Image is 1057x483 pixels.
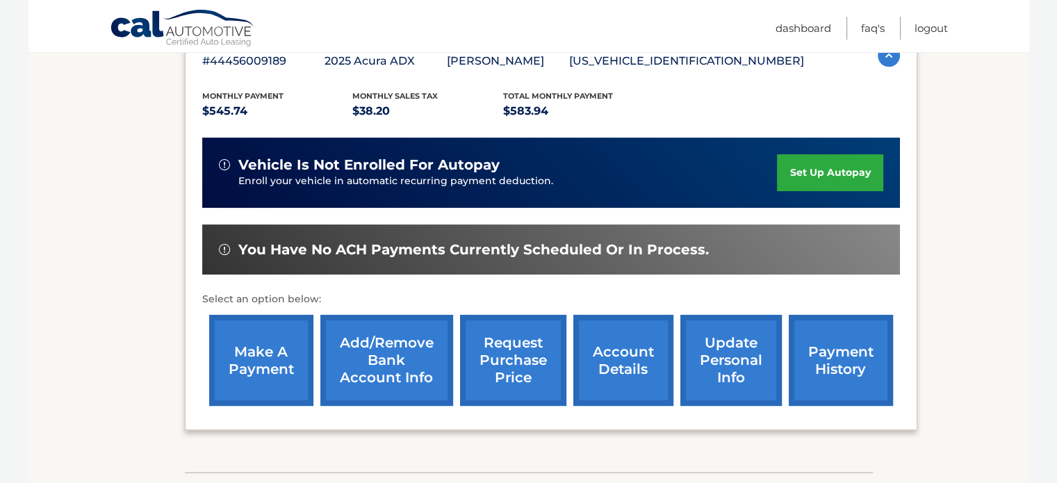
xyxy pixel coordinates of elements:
[503,101,654,121] p: $583.94
[680,315,782,406] a: update personal info
[202,291,900,308] p: Select an option below:
[460,315,566,406] a: request purchase price
[569,51,804,71] p: [US_VEHICLE_IDENTIFICATION_NUMBER]
[202,91,284,101] span: Monthly Payment
[202,51,325,71] p: #44456009189
[352,101,503,121] p: $38.20
[209,315,313,406] a: make a payment
[878,44,900,67] img: accordion-active.svg
[573,315,673,406] a: account details
[238,174,778,189] p: Enroll your vehicle in automatic recurring payment deduction.
[202,101,353,121] p: $545.74
[503,91,613,101] span: Total Monthly Payment
[219,244,230,255] img: alert-white.svg
[219,159,230,170] img: alert-white.svg
[325,51,447,71] p: 2025 Acura ADX
[238,241,709,259] span: You have no ACH payments currently scheduled or in process.
[789,315,893,406] a: payment history
[776,17,831,40] a: Dashboard
[110,9,256,49] a: Cal Automotive
[777,154,883,191] a: set up autopay
[238,156,500,174] span: vehicle is not enrolled for autopay
[320,315,453,406] a: Add/Remove bank account info
[447,51,569,71] p: [PERSON_NAME]
[861,17,885,40] a: FAQ's
[915,17,948,40] a: Logout
[352,91,438,101] span: Monthly sales Tax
